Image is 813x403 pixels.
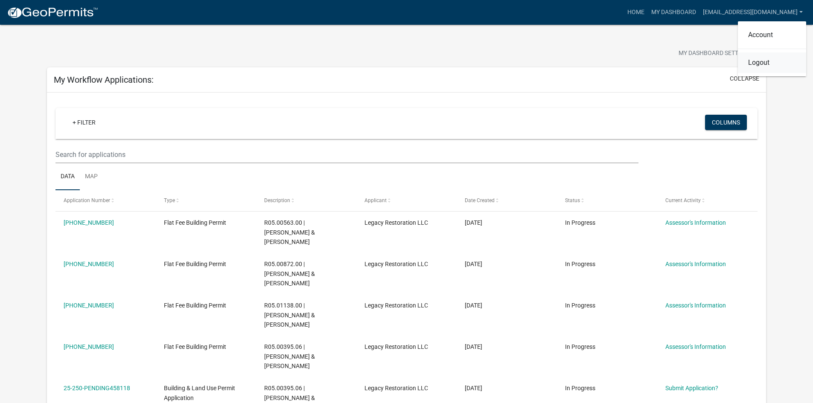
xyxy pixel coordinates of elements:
[465,219,482,226] span: 08/19/2025
[264,197,290,203] span: Description
[364,343,428,350] span: Legacy Restoration LLC
[738,52,806,73] a: Logout
[64,261,114,267] a: [PHONE_NUMBER]
[565,385,595,391] span: In Progress
[364,197,387,203] span: Applicant
[705,115,747,130] button: Columns
[164,385,235,401] span: Building & Land Use Permit Application
[465,343,482,350] span: 08/01/2025
[738,25,806,45] a: Account
[264,219,315,246] span: R05.00563.00 | GERALD M & MARY R ARENS
[665,385,718,391] a: Submit Application?
[565,343,595,350] span: In Progress
[164,219,226,226] span: Flat Fee Building Permit
[457,190,557,211] datatable-header-cell: Date Created
[164,261,226,267] span: Flat Fee Building Permit
[665,219,726,226] a: Assessor's Information
[565,261,595,267] span: In Progress
[64,343,114,350] a: [PHONE_NUMBER]
[657,190,757,211] datatable-header-cell: Current Activity
[465,385,482,391] span: 08/01/2025
[364,219,428,226] span: Legacy Restoration LLC
[672,45,771,62] button: My Dashboard Settingssettings
[565,302,595,309] span: In Progress
[364,385,428,391] span: Legacy Restoration LLC
[364,261,428,267] span: Legacy Restoration LLC
[665,302,726,309] a: Assessor's Information
[730,74,759,83] button: collapse
[55,163,80,191] a: Data
[264,343,315,370] span: R05.00395.06 | EDWARD J & LYNN M RICHARDS
[66,115,102,130] a: + Filter
[648,4,699,20] a: My Dashboard
[64,219,114,226] a: [PHONE_NUMBER]
[64,385,130,391] a: 25-250-PENDING458118
[64,197,110,203] span: Application Number
[156,190,256,211] datatable-header-cell: Type
[738,21,806,76] div: [EMAIL_ADDRESS][DOMAIN_NAME]
[264,302,315,328] span: R05.01138.00 | LEO L & AMY M VANWEY
[264,261,315,287] span: R05.00872.00 | JEROME J & APRIL J HOEPPNER
[164,197,175,203] span: Type
[164,343,226,350] span: Flat Fee Building Permit
[356,190,457,211] datatable-header-cell: Applicant
[557,190,657,211] datatable-header-cell: Status
[699,4,806,20] a: [EMAIL_ADDRESS][DOMAIN_NAME]
[565,197,580,203] span: Status
[465,261,482,267] span: 08/01/2025
[54,75,154,85] h5: My Workflow Applications:
[665,343,726,350] a: Assessor's Information
[665,197,701,203] span: Current Activity
[465,302,482,309] span: 08/01/2025
[55,190,156,211] datatable-header-cell: Application Number
[624,4,648,20] a: Home
[565,219,595,226] span: In Progress
[679,49,752,59] span: My Dashboard Settings
[64,302,114,309] a: [PHONE_NUMBER]
[465,197,495,203] span: Date Created
[80,163,103,191] a: Map
[364,302,428,309] span: Legacy Restoration LLC
[164,302,226,309] span: Flat Fee Building Permit
[256,190,356,211] datatable-header-cell: Description
[55,146,638,163] input: Search for applications
[665,261,726,267] a: Assessor's Information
